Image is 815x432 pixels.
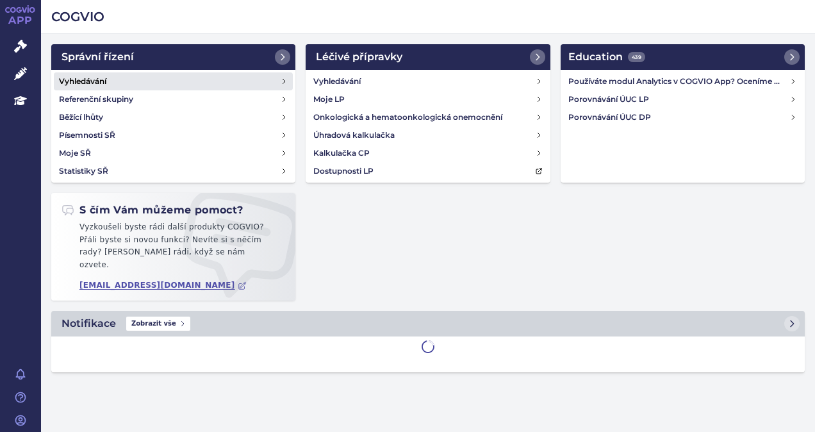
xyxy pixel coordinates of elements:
p: Vyzkoušeli byste rádi další produkty COGVIO? Přáli byste si novou funkci? Nevíte si s něčím rady?... [62,221,285,276]
a: Používáte modul Analytics v COGVIO App? Oceníme Vaši zpětnou vazbu! [563,72,802,90]
a: NotifikaceZobrazit vše [51,311,805,336]
a: Porovnávání ÚUC LP [563,90,802,108]
span: Zobrazit vše [126,317,190,331]
h4: Porovnávání ÚUC DP [568,111,790,124]
h4: Používáte modul Analytics v COGVIO App? Oceníme Vaši zpětnou vazbu! [568,75,790,88]
h4: Písemnosti SŘ [59,129,115,142]
a: Onkologická a hematoonkologická onemocnění [308,108,547,126]
a: [EMAIL_ADDRESS][DOMAIN_NAME] [79,281,247,290]
h4: Úhradová kalkulačka [313,129,395,142]
h4: Dostupnosti LP [313,165,374,178]
h4: Vyhledávání [59,75,106,88]
a: Moje LP [308,90,547,108]
h2: Léčivé přípravky [316,49,402,65]
a: Úhradová kalkulačka [308,126,547,144]
a: Statistiky SŘ [54,162,293,180]
a: Referenční skupiny [54,90,293,108]
h4: Moje SŘ [59,147,91,160]
h4: Porovnávání ÚUC LP [568,93,790,106]
h4: Statistiky SŘ [59,165,108,178]
h2: COGVIO [51,8,805,26]
a: Běžící lhůty [54,108,293,126]
a: Moje SŘ [54,144,293,162]
h4: Kalkulačka CP [313,147,370,160]
a: Písemnosti SŘ [54,126,293,144]
span: 439 [628,52,645,62]
a: Kalkulačka CP [308,144,547,162]
a: Education439 [561,44,805,70]
h4: Vyhledávání [313,75,361,88]
h2: Notifikace [62,316,116,331]
a: Dostupnosti LP [308,162,547,180]
a: Vyhledávání [54,72,293,90]
h2: S čím Vám můžeme pomoct? [62,203,243,217]
a: Vyhledávání [308,72,547,90]
a: Léčivé přípravky [306,44,550,70]
a: Porovnávání ÚUC DP [563,108,802,126]
h4: Běžící lhůty [59,111,103,124]
h2: Education [568,49,645,65]
h4: Referenční skupiny [59,93,133,106]
h4: Onkologická a hematoonkologická onemocnění [313,111,502,124]
a: Správní řízení [51,44,295,70]
h4: Moje LP [313,93,345,106]
h2: Správní řízení [62,49,134,65]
